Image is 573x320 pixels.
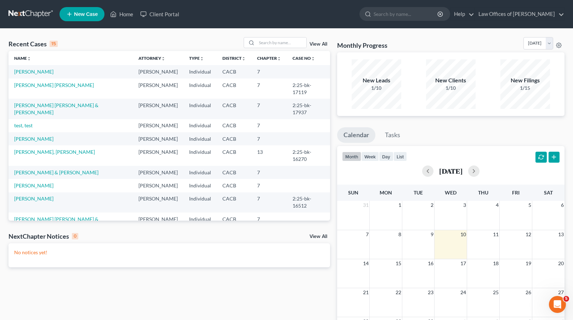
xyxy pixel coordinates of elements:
a: Home [107,8,137,21]
a: Districtunfold_more [222,56,246,61]
a: Chapterunfold_more [257,56,281,61]
p: No notices yet! [14,249,324,256]
td: 2:25-bk-16512 [287,192,330,213]
span: Sun [348,190,358,196]
span: 20 [557,259,565,268]
span: Mon [380,190,392,196]
span: 17 [460,259,467,268]
span: 13 [557,230,565,239]
td: CACB [217,145,251,165]
td: 7 [251,99,287,119]
i: unfold_more [27,57,31,61]
td: [PERSON_NAME] [133,65,183,78]
td: 7 [251,192,287,213]
button: week [361,152,379,161]
td: [PERSON_NAME] [133,166,183,179]
span: Tue [414,190,423,196]
a: Typeunfold_more [189,56,204,61]
div: 15 [50,41,58,47]
div: 1/10 [426,85,476,92]
div: 0 [72,233,78,239]
button: month [342,152,361,161]
span: 18 [492,259,499,268]
span: Thu [478,190,488,196]
td: [PERSON_NAME] [133,78,183,99]
a: Client Portal [137,8,183,21]
td: Individual [183,192,217,213]
span: 2 [430,201,434,209]
span: 5 [563,296,569,302]
span: 5 [528,201,532,209]
td: Individual [183,132,217,145]
td: CACB [217,99,251,119]
span: Fri [512,190,520,196]
a: View All [310,42,327,47]
a: Tasks [379,127,407,143]
a: [PERSON_NAME] & [PERSON_NAME] [14,169,98,175]
td: 2:25-bk-17937 [287,99,330,119]
input: Search by name... [257,37,306,48]
td: CACB [217,213,251,233]
td: Individual [183,166,217,179]
div: New Filings [500,76,550,85]
div: New Leads [352,76,401,85]
i: unfold_more [242,57,246,61]
span: Wed [445,190,456,196]
div: New Clients [426,76,476,85]
span: 11 [492,230,499,239]
span: 3 [463,201,467,209]
a: Attorneyunfold_more [138,56,165,61]
td: 2:25-bk-17119 [287,78,330,99]
span: 1 [398,201,402,209]
span: 24 [460,288,467,297]
td: Individual [183,99,217,119]
a: [PERSON_NAME] [14,136,53,142]
span: 15 [395,259,402,268]
td: 7 [251,213,287,233]
a: [PERSON_NAME] [PERSON_NAME] [14,82,94,88]
span: 14 [362,259,369,268]
a: test, test [14,122,33,128]
div: 1/10 [352,85,401,92]
td: Individual [183,78,217,99]
td: 2:25-bk-16270 [287,145,330,165]
td: Individual [183,119,217,132]
td: CACB [217,179,251,192]
td: Individual [183,65,217,78]
a: [PERSON_NAME] [14,182,53,188]
iframe: Intercom live chat [549,296,566,313]
span: New Case [74,12,98,17]
a: [PERSON_NAME] [PERSON_NAME] & [PERSON_NAME] [14,102,98,115]
td: CACB [217,192,251,213]
i: unfold_more [161,57,165,61]
span: 25 [492,288,499,297]
td: CACB [217,166,251,179]
i: unfold_more [311,57,315,61]
span: Sat [544,190,553,196]
a: [PERSON_NAME] [PERSON_NAME] & [PERSON_NAME] [14,216,98,229]
td: [PERSON_NAME] [133,145,183,165]
td: [PERSON_NAME] [133,213,183,233]
span: 16 [427,259,434,268]
td: 7 [251,119,287,132]
td: CACB [217,132,251,145]
td: CACB [217,119,251,132]
td: CACB [217,78,251,99]
a: [PERSON_NAME], [PERSON_NAME] [14,149,95,155]
td: 7 [251,65,287,78]
span: 27 [557,288,565,297]
a: [PERSON_NAME] [14,69,53,75]
a: [PERSON_NAME] [14,196,53,202]
td: 13 [251,145,287,165]
div: NextChapter Notices [8,232,78,240]
td: [PERSON_NAME] [133,119,183,132]
i: unfold_more [200,57,204,61]
td: [PERSON_NAME] [133,179,183,192]
a: Calendar [337,127,375,143]
a: Help [450,8,474,21]
span: 26 [525,288,532,297]
td: CACB [217,65,251,78]
a: View All [310,234,327,239]
td: [PERSON_NAME] [133,99,183,119]
td: Individual [183,213,217,233]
